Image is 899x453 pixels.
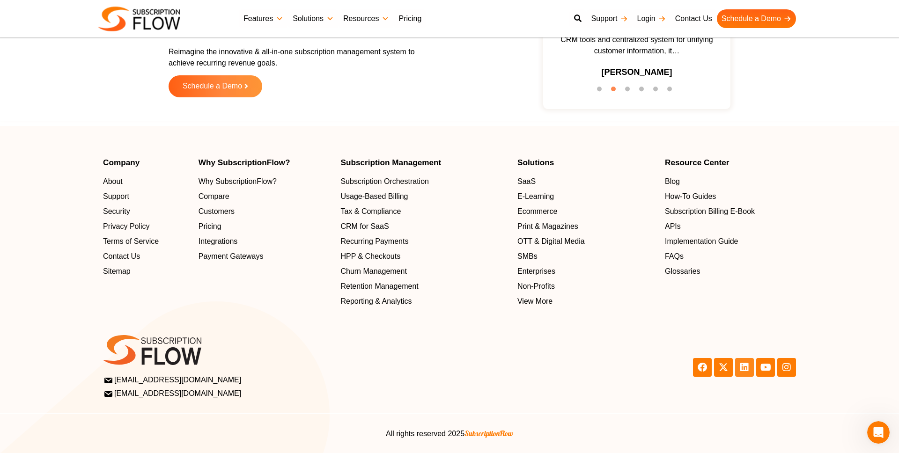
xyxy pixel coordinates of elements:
[517,296,656,307] a: View More
[665,191,716,202] span: How-To Guides
[199,221,332,232] a: Pricing
[665,191,796,202] a: How-To Guides
[665,236,738,247] span: Implementation Guide
[169,46,426,69] p: Reimagine the innovative & all-in-one subscription management system to achieve recurring revenue...
[665,266,700,277] span: Glossaries
[103,191,189,202] a: Support
[665,206,755,217] span: Subscription Billing E-Book
[517,266,656,277] a: Enterprises
[103,206,130,217] span: Security
[517,159,656,167] h4: Solutions
[653,87,663,96] button: 5 of 6
[199,251,264,262] span: Payment Gateways
[105,374,241,386] span: [EMAIL_ADDRESS][DOMAIN_NAME]
[517,296,553,307] span: View More
[339,9,394,28] a: Resources
[340,221,508,232] a: CRM for SaaS
[340,266,406,277] span: Churn Management
[665,251,796,262] a: FAQs
[340,281,508,292] a: Retention Management
[340,296,412,307] span: Reporting & Analytics
[340,159,508,167] h4: Subscription Management
[671,9,717,28] a: Contact Us
[867,421,890,444] iframe: Intercom live chat
[665,176,796,187] a: Blog
[340,236,408,247] span: Recurring Payments
[625,87,634,96] button: 3 of 6
[103,176,123,187] span: About
[340,206,401,217] span: Tax & Compliance
[597,87,606,96] button: 1 of 6
[239,9,288,28] a: Features
[199,221,221,232] span: Pricing
[103,428,796,439] center: All rights reserved 2025
[98,7,180,31] img: Subscriptionflow
[340,176,429,187] span: Subscription Orchestration
[517,176,536,187] span: SaaS
[340,221,389,232] span: CRM for SaaS
[103,236,159,247] span: Terms of Service
[199,236,238,247] span: Integrations
[611,87,620,96] button: 2 of 6
[199,176,277,187] span: Why SubscriptionFlow?
[665,251,684,262] span: FAQs
[340,251,400,262] span: HPP & Checkouts
[517,176,656,187] a: SaaS
[665,159,796,167] h4: Resource Center
[103,221,150,232] span: Privacy Policy
[517,281,656,292] a: Non-Profits
[103,251,140,262] span: Contact Us
[601,66,672,79] h3: [PERSON_NAME]
[517,206,656,217] a: Ecommerce
[103,266,189,277] a: Sitemap
[340,281,418,292] span: Retention Management
[288,9,339,28] a: Solutions
[517,221,578,232] span: Print & Magazines
[199,236,332,247] a: Integrations
[394,9,426,28] a: Pricing
[340,251,508,262] a: HPP & Checkouts
[199,251,332,262] a: Payment Gateways
[517,251,656,262] a: SMBs
[639,87,648,96] button: 4 of 6
[103,251,189,262] a: Contact Us
[105,374,447,386] a: [EMAIL_ADDRESS][DOMAIN_NAME]
[633,9,671,28] a: Login
[340,176,508,187] a: Subscription Orchestration
[340,191,408,202] span: Usage-Based Billing
[103,236,189,247] a: Terms of Service
[183,82,242,90] span: Schedule a Demo
[517,266,555,277] span: Enterprises
[103,221,189,232] a: Privacy Policy
[103,191,129,202] span: Support
[464,429,513,438] span: SubscriptionFlow
[517,281,555,292] span: Non-Profits
[199,191,332,202] a: Compare
[103,159,189,167] h4: Company
[517,206,557,217] span: Ecommerce
[340,206,508,217] a: Tax & Compliance
[199,206,332,217] a: Customers
[586,9,632,28] a: Support
[517,236,656,247] a: OTT & Digital Media
[199,206,235,217] span: Customers
[340,236,508,247] a: Recurring Payments
[103,266,131,277] span: Sitemap
[105,388,447,399] a: [EMAIL_ADDRESS][DOMAIN_NAME]
[199,159,332,167] h4: Why SubscriptionFlow?
[517,221,656,232] a: Print & Magazines
[105,388,241,399] span: [EMAIL_ADDRESS][DOMAIN_NAME]
[340,266,508,277] a: Churn Management
[103,335,201,365] img: SF-logo
[199,176,332,187] a: Why SubscriptionFlow?
[665,236,796,247] a: Implementation Guide
[340,296,508,307] a: Reporting & Analytics
[517,251,538,262] span: SMBs
[517,191,656,202] a: E-Learning
[717,9,796,28] a: Schedule a Demo
[103,176,189,187] a: About
[340,191,508,202] a: Usage-Based Billing
[169,75,262,97] a: Schedule a Demo
[103,206,189,217] a: Security
[665,176,680,187] span: Blog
